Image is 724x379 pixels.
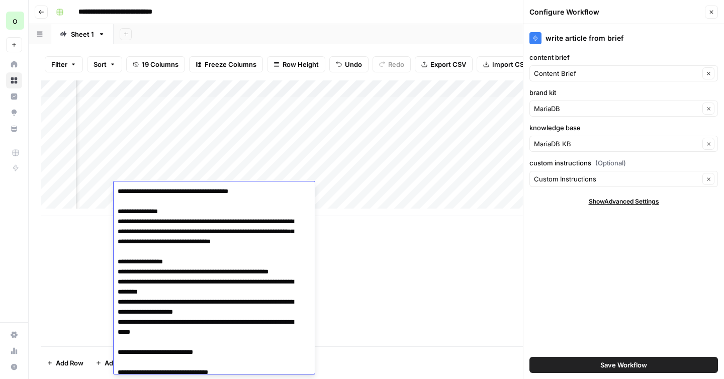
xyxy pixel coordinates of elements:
[529,357,718,373] button: Save Workflow
[6,121,22,137] a: Your Data
[51,59,67,69] span: Filter
[329,56,369,72] button: Undo
[6,359,22,375] button: Help + Support
[492,59,528,69] span: Import CSV
[51,24,114,44] a: Sheet 1
[415,56,473,72] button: Export CSV
[105,358,145,368] span: Add 10 Rows
[529,158,718,168] label: custom instructions
[589,197,659,206] span: Show Advanced Settings
[87,56,122,72] button: Sort
[529,123,718,133] label: knowledge base
[6,327,22,343] a: Settings
[142,59,178,69] span: 19 Columns
[41,355,89,371] button: Add Row
[529,87,718,98] label: brand kit
[6,343,22,359] a: Usage
[283,59,319,69] span: Row Height
[267,56,325,72] button: Row Height
[534,68,699,78] input: Content Brief
[126,56,185,72] button: 19 Columns
[477,56,535,72] button: Import CSV
[534,139,699,149] input: MariaDB KB
[6,8,22,33] button: Workspace: opascope
[600,360,647,370] span: Save Workflow
[345,59,362,69] span: Undo
[6,56,22,72] a: Home
[595,158,626,168] span: (Optional)
[13,15,18,27] span: o
[534,174,699,184] input: Custom Instructions
[89,355,151,371] button: Add 10 Rows
[189,56,263,72] button: Freeze Columns
[6,88,22,105] a: Insights
[6,105,22,121] a: Opportunities
[388,59,404,69] span: Redo
[529,32,718,44] div: write article from brief
[45,56,83,72] button: Filter
[430,59,466,69] span: Export CSV
[529,52,718,62] label: content brief
[534,104,699,114] input: MariaDB
[6,72,22,88] a: Browse
[373,56,411,72] button: Redo
[205,59,256,69] span: Freeze Columns
[94,59,107,69] span: Sort
[71,29,94,39] div: Sheet 1
[56,358,83,368] span: Add Row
